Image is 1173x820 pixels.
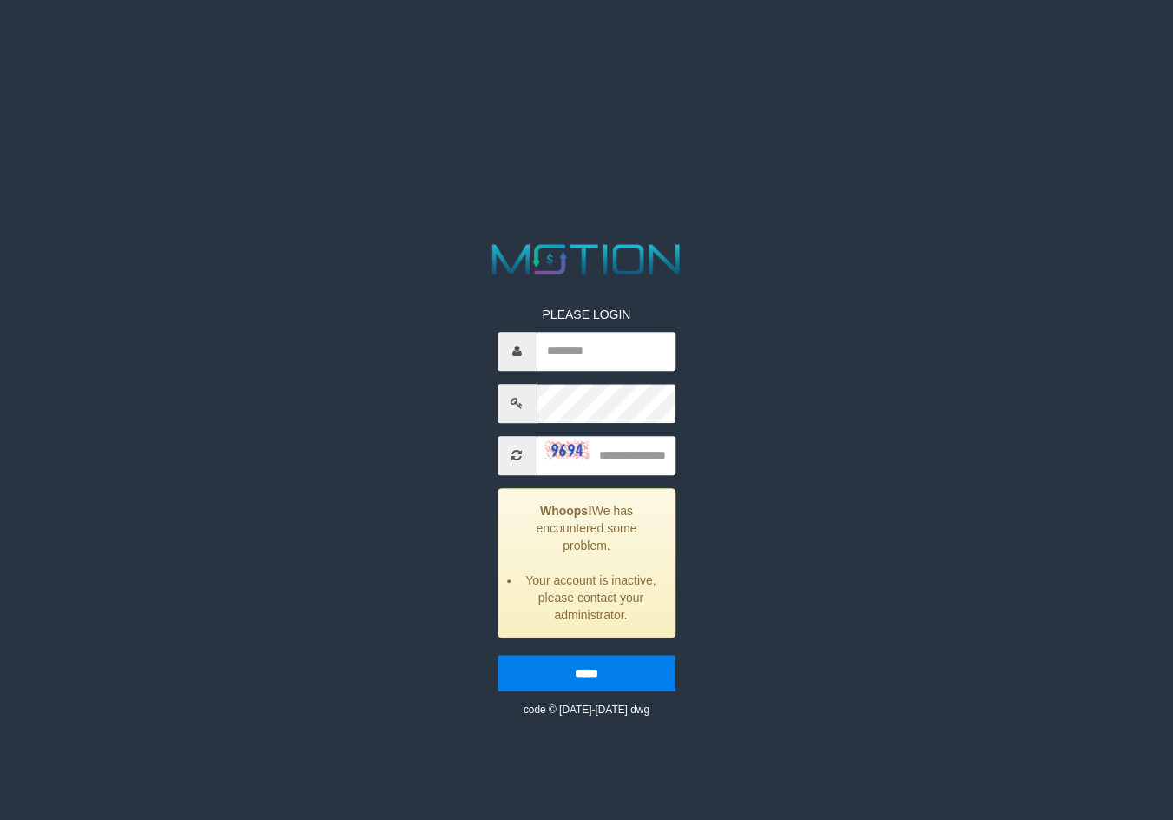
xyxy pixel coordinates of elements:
[484,239,689,280] img: MOTION_logo.png
[524,704,649,716] small: code © [DATE]-[DATE] dwg
[498,488,675,638] div: We has encountered some problem.
[545,441,589,459] img: captcha
[498,306,675,323] p: PLEASE LOGIN
[520,572,662,624] li: Your account is inactive, please contact your administrator.
[540,504,592,518] strong: Whoops!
